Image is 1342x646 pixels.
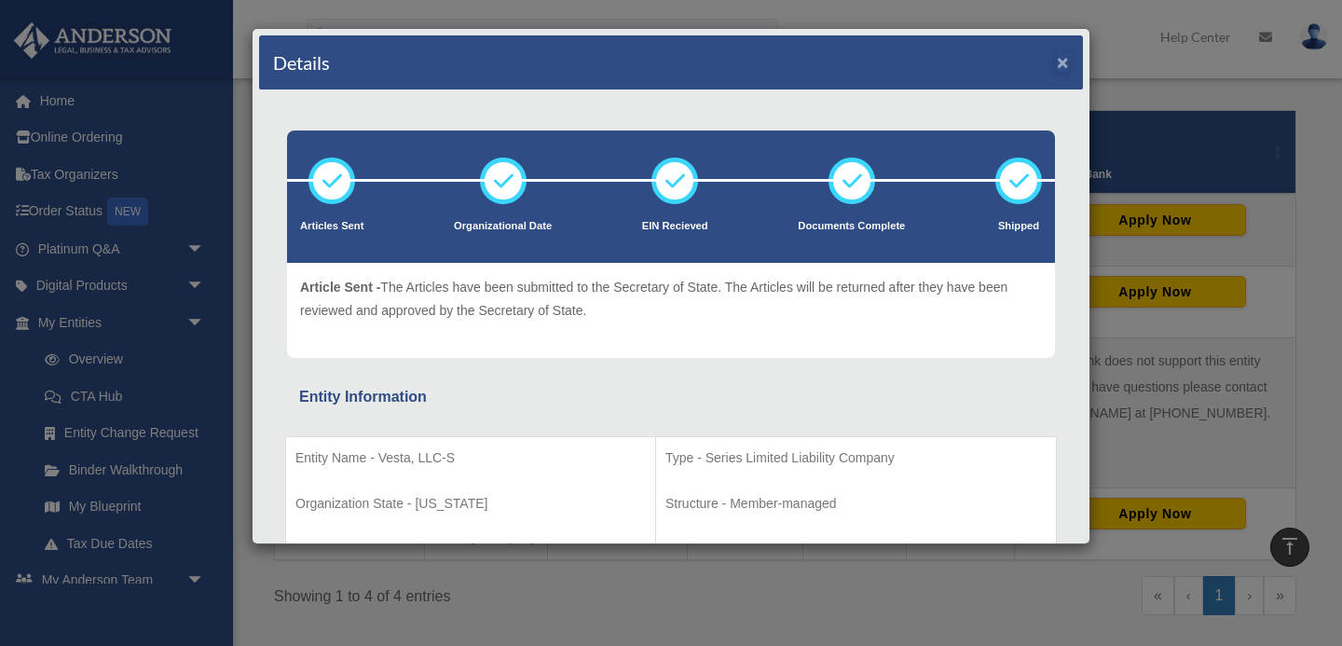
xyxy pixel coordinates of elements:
span: Article Sent - [300,280,380,295]
p: Documents Complete [798,217,905,236]
div: Entity Information [299,384,1043,410]
h4: Details [273,49,330,76]
p: EIN Recieved [642,217,708,236]
p: Shipped [995,217,1042,236]
p: Organizational Date [454,217,552,236]
p: Structure - Member-managed [665,492,1047,515]
p: Articles Sent [300,217,363,236]
button: × [1057,52,1069,72]
p: Type - Series Limited Liability Company [665,447,1047,470]
p: Organization State - [US_STATE] [295,492,646,515]
p: The Articles have been submitted to the Secretary of State. The Articles will be returned after t... [300,276,1042,322]
p: Entity Name - Vesta, LLC-S [295,447,646,470]
p: Organizational Date - [DATE] [665,538,1047,561]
